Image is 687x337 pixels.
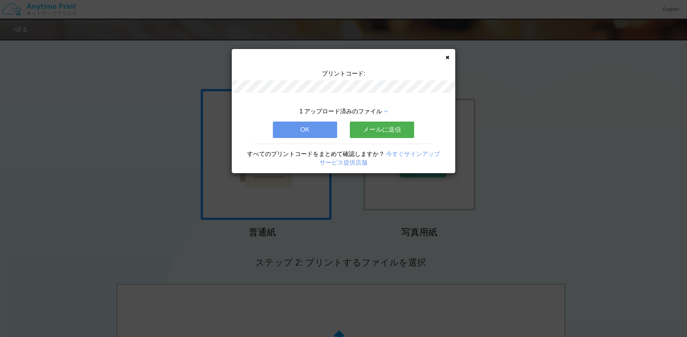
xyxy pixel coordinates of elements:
[350,122,414,138] button: メールに送信
[299,108,382,114] span: 1 アップロード済みのファイル
[322,70,365,77] span: プリントコード:
[247,151,385,157] span: すべてのプリントコードをまとめて確認しますか？
[386,151,440,157] a: 今すぐサインアップ
[273,122,337,138] button: OK
[320,159,367,166] a: サービス提供店舗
